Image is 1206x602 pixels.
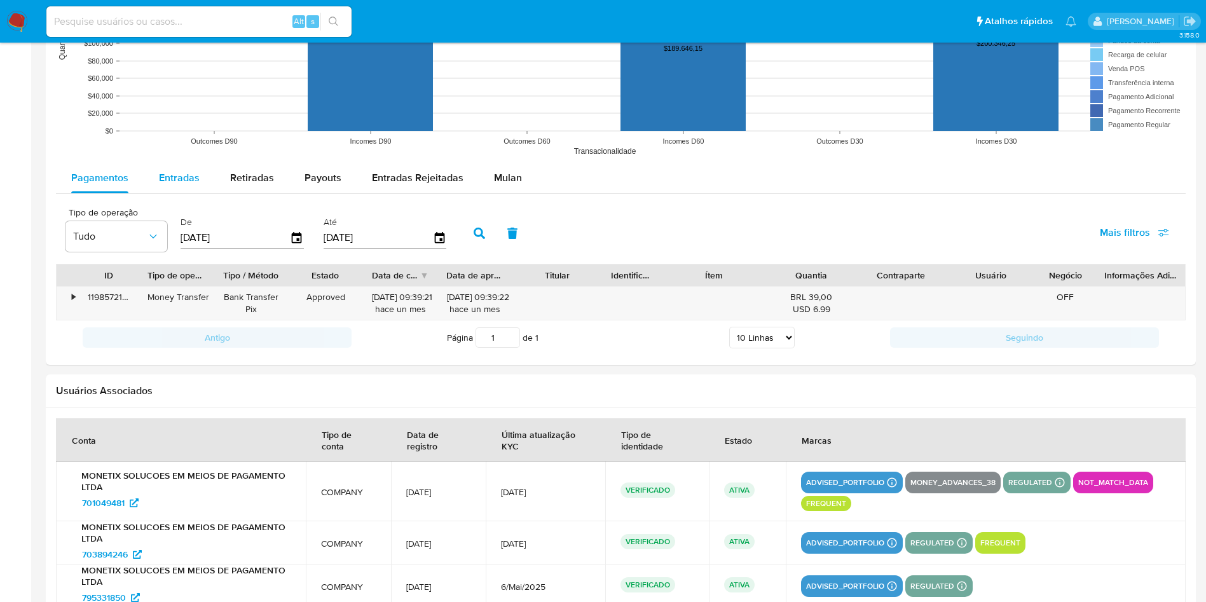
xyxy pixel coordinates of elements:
[311,15,315,27] span: s
[294,15,304,27] span: Alt
[985,15,1053,28] span: Atalhos rápidos
[1107,15,1179,27] p: magno.ferreira@mercadopago.com.br
[46,13,352,30] input: Pesquise usuários ou casos...
[56,385,1186,397] h2: Usuários Associados
[320,13,346,31] button: search-icon
[1179,30,1200,40] span: 3.158.0
[1066,16,1076,27] a: Notificações
[1183,15,1196,28] a: Sair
